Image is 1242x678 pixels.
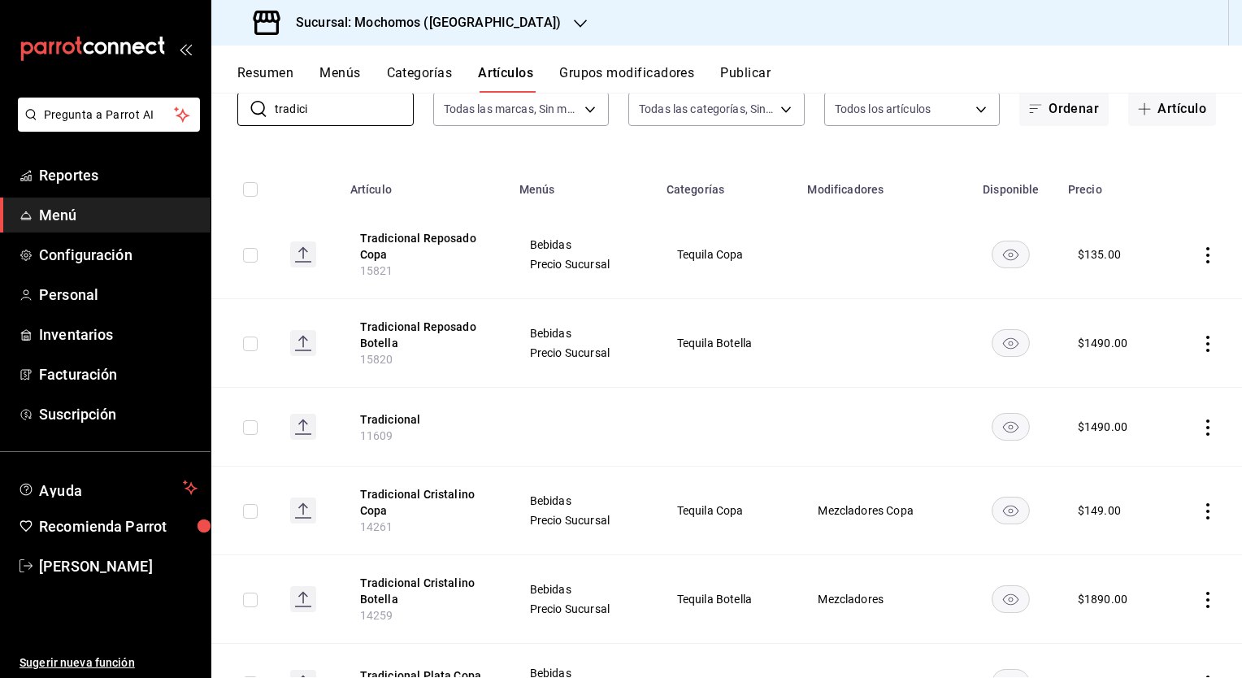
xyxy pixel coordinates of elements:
span: Recomienda Parrot [39,515,198,537]
span: 15820 [360,353,393,366]
span: Mezcladores Copa [818,505,943,516]
button: actions [1200,419,1216,436]
span: 14259 [360,609,393,622]
div: $ 1890.00 [1078,591,1127,607]
span: Tequila Botella [677,337,778,349]
button: Artículo [1128,92,1216,126]
h3: Sucursal: Mochomos ([GEOGRAPHIC_DATA]) [283,13,561,33]
span: Personal [39,284,198,306]
span: Bebidas [530,328,636,339]
button: Menús [319,65,360,93]
span: 14261 [360,520,393,533]
button: availability-product [992,497,1030,524]
span: Menú [39,204,198,226]
div: $ 149.00 [1078,502,1121,519]
span: Pregunta a Parrot AI [44,106,175,124]
div: $ 135.00 [1078,246,1121,263]
input: Buscar artículo [275,93,414,125]
button: Ordenar [1019,92,1109,126]
th: Menús [510,159,657,211]
span: Precio Sucursal [530,347,636,359]
button: Artículos [478,65,533,93]
span: Bebidas [530,584,636,595]
span: 11609 [360,429,393,442]
button: actions [1200,247,1216,263]
button: Grupos modificadores [559,65,694,93]
button: actions [1200,592,1216,608]
span: Todas las marcas, Sin marca [444,101,580,117]
button: Publicar [720,65,771,93]
span: Bebidas [530,495,636,506]
span: [PERSON_NAME] [39,555,198,577]
button: Pregunta a Parrot AI [18,98,200,132]
button: edit-product-location [360,411,490,428]
div: $ 1490.00 [1078,419,1127,435]
button: edit-product-location [360,230,490,263]
span: Configuración [39,244,198,266]
div: navigation tabs [237,65,1242,93]
span: Reportes [39,164,198,186]
span: Suscripción [39,403,198,425]
span: Mezcladores [818,593,943,605]
span: Precio Sucursal [530,515,636,526]
th: Artículo [341,159,510,211]
span: Todas las categorías, Sin categoría [639,101,775,117]
span: Inventarios [39,324,198,346]
th: Modificadores [797,159,963,211]
span: Ayuda [39,478,176,498]
a: Pregunta a Parrot AI [11,118,200,135]
button: Resumen [237,65,293,93]
span: Sugerir nueva función [20,654,198,671]
span: Tequila Copa [677,505,778,516]
span: Precio Sucursal [530,259,636,270]
button: actions [1200,503,1216,519]
button: edit-product-location [360,575,490,607]
button: availability-product [992,585,1030,613]
span: Tequila Copa [677,249,778,260]
button: open_drawer_menu [179,42,192,55]
button: availability-product [992,241,1030,268]
span: Precio Sucursal [530,603,636,615]
th: Categorías [657,159,798,211]
button: edit-product-location [360,319,490,351]
button: edit-product-location [360,486,490,519]
th: Precio [1058,159,1166,211]
span: Bebidas [530,239,636,250]
div: $ 1490.00 [1078,335,1127,351]
span: 15821 [360,264,393,277]
button: availability-product [992,329,1030,357]
button: availability-product [992,413,1030,441]
th: Disponible [964,159,1058,211]
span: Tequila Botella [677,593,778,605]
button: actions [1200,336,1216,352]
button: Categorías [387,65,453,93]
span: Facturación [39,363,198,385]
span: Todos los artículos [835,101,931,117]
